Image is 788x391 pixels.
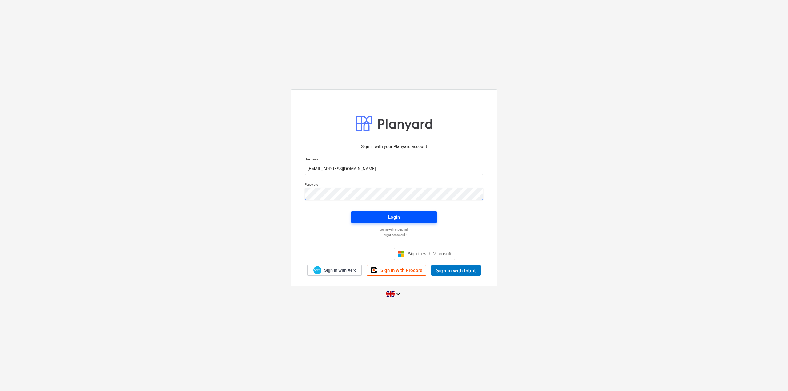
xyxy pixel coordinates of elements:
[307,265,362,276] a: Sign in with Xero
[367,265,426,276] a: Sign in with Procore
[398,251,404,257] img: Microsoft logo
[305,182,483,188] p: Password
[330,247,392,261] iframe: Sign in with Google Button
[324,268,356,273] span: Sign in with Xero
[351,211,437,223] button: Login
[305,143,483,150] p: Sign in with your Planyard account
[380,268,422,273] span: Sign in with Procore
[408,251,452,256] span: Sign in with Microsoft
[313,266,321,274] img: Xero logo
[305,163,483,175] input: Username
[388,213,400,221] div: Login
[305,157,483,162] p: Username
[302,233,486,237] a: Forgot password?
[302,228,486,232] a: Log in with magic link
[395,290,402,298] i: keyboard_arrow_down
